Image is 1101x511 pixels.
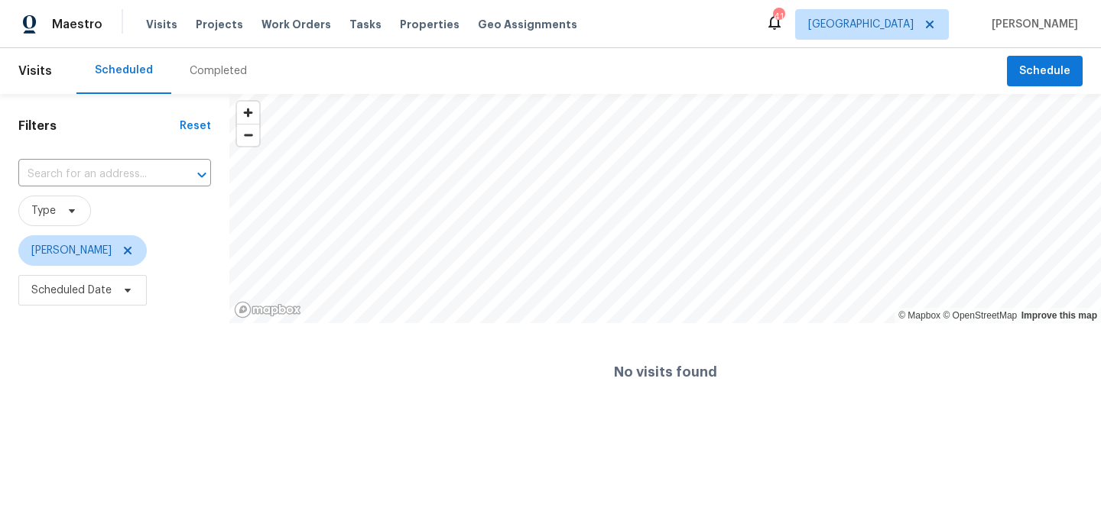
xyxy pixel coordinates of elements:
span: [PERSON_NAME] [986,17,1078,32]
span: Projects [196,17,243,32]
span: Schedule [1019,62,1070,81]
input: Search for an address... [18,163,168,186]
h1: Filters [18,118,180,134]
span: Properties [400,17,460,32]
div: Completed [190,63,247,79]
span: Geo Assignments [478,17,577,32]
span: Visits [146,17,177,32]
span: [GEOGRAPHIC_DATA] [808,17,914,32]
a: Mapbox homepage [234,301,301,319]
button: Zoom in [237,102,259,124]
span: Zoom out [237,125,259,146]
span: [PERSON_NAME] [31,243,112,258]
a: Mapbox [898,310,940,321]
span: Work Orders [261,17,331,32]
a: Improve this map [1021,310,1097,321]
a: OpenStreetMap [943,310,1017,321]
button: Open [191,164,213,186]
button: Schedule [1007,56,1083,87]
button: Zoom out [237,124,259,146]
span: Maestro [52,17,102,32]
canvas: Map [229,94,1101,323]
span: Visits [18,54,52,88]
div: Scheduled [95,63,153,78]
span: Type [31,203,56,218]
div: Reset [180,118,211,134]
h4: No visits found [614,364,717,380]
span: Tasks [349,19,382,30]
span: Scheduled Date [31,283,112,298]
div: 41 [773,9,784,24]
